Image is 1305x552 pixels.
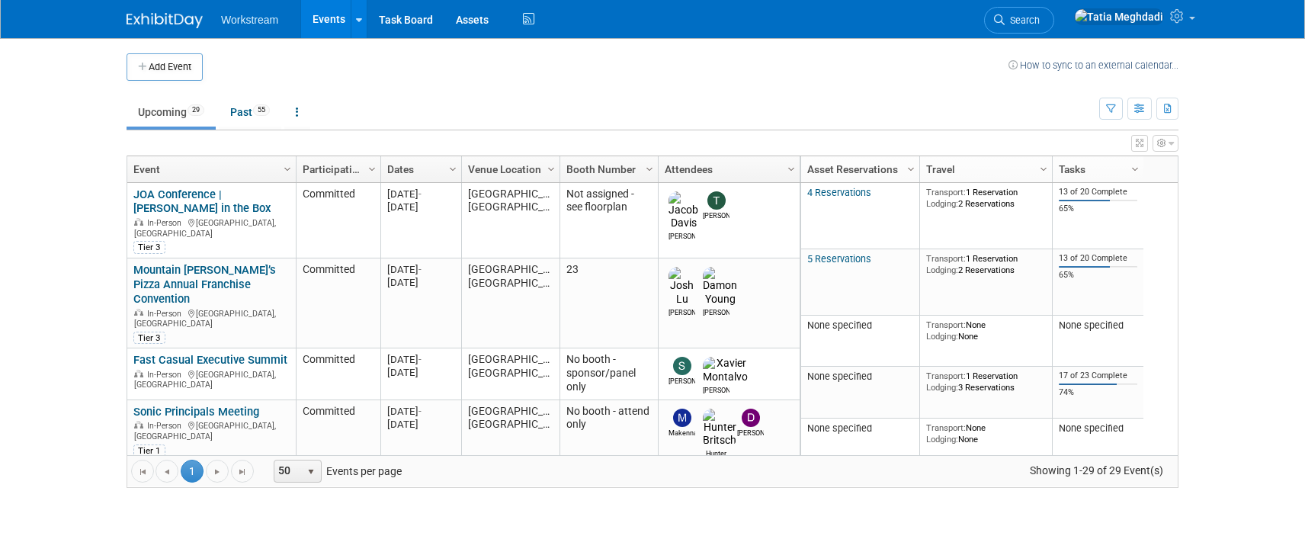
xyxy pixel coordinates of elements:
div: [GEOGRAPHIC_DATA], [GEOGRAPHIC_DATA] [133,216,289,239]
span: Search [1005,14,1040,26]
span: Column Settings [447,163,459,175]
a: Column Settings [445,156,462,179]
span: - [418,188,422,200]
td: [GEOGRAPHIC_DATA], [GEOGRAPHIC_DATA] [461,183,560,258]
div: 74% [1059,387,1138,398]
div: [DATE] [387,188,454,201]
span: Workstream [221,14,278,26]
img: Tanner Michaelis [707,191,726,210]
span: - [418,406,422,417]
span: Go to the first page [136,466,149,478]
span: Go to the previous page [161,466,173,478]
a: Column Settings [1127,156,1144,179]
span: Column Settings [905,163,917,175]
td: Committed [296,183,380,258]
div: Xavier Montalvo [703,384,729,396]
img: Damon Young [703,267,737,306]
a: Past55 [219,98,281,127]
div: Sarah Chan [669,375,695,387]
img: Xavier Montalvo [703,357,748,384]
div: 1 Reservation 2 Reservations [926,187,1047,209]
div: Tanner Michaelis [703,210,729,221]
div: 1 Reservation 3 Reservations [926,371,1047,393]
div: Jacob Davis [669,230,695,242]
span: Go to the next page [211,466,223,478]
span: None specified [807,319,872,331]
span: Column Settings [281,163,293,175]
img: Makenna Clark [673,409,691,427]
div: Damon Young [703,306,729,318]
span: Column Settings [366,163,378,175]
div: [GEOGRAPHIC_DATA], [GEOGRAPHIC_DATA] [133,419,289,441]
a: Sonic Principals Meeting [133,405,259,419]
span: 55 [253,104,270,116]
a: Booth Number [566,156,648,182]
a: Participation [303,156,370,182]
img: Josh Lu [669,267,695,306]
a: How to sync to an external calendar... [1008,59,1178,71]
div: [DATE] [387,418,454,431]
div: Josh Lu [669,306,695,318]
div: None None [926,319,1047,342]
span: In-Person [147,218,186,228]
span: Events per page [255,460,417,483]
div: None specified [1059,319,1138,332]
span: 50 [274,461,300,482]
a: Search [984,7,1054,34]
div: 13 of 20 Complete [1059,187,1138,197]
a: Column Settings [642,156,659,179]
button: Add Event [127,53,203,81]
span: In-Person [147,309,186,319]
a: 5 Reservations [807,253,871,265]
a: Go to the next page [206,460,229,483]
img: In-Person Event [134,370,143,377]
span: Lodging: [926,434,958,444]
td: Committed [296,400,380,464]
td: 23 [560,258,658,348]
a: Fast Casual Executive Summit [133,353,287,367]
span: None specified [807,371,872,382]
div: 1 Reservation 2 Reservations [926,253,1047,275]
span: Column Settings [1037,163,1050,175]
img: ExhibitDay [127,13,203,28]
div: Dwight Smith [737,427,764,438]
span: Column Settings [643,163,656,175]
td: Committed [296,258,380,348]
span: Showing 1-29 of 29 Event(s) [1016,460,1178,481]
a: Tasks [1059,156,1133,182]
td: Not assigned - see floorplan [560,183,658,258]
div: 65% [1059,270,1138,281]
td: [GEOGRAPHIC_DATA], [GEOGRAPHIC_DATA] [461,348,560,400]
span: 1 [181,460,204,483]
span: Transport: [926,319,966,330]
span: Transport: [926,422,966,433]
a: Column Settings [903,156,920,179]
a: Mountain [PERSON_NAME]’s Pizza Annual Franchise Convention [133,263,276,306]
div: 17 of 23 Complete [1059,371,1138,381]
a: Column Settings [364,156,381,179]
div: [DATE] [387,405,454,418]
span: - [418,354,422,365]
div: Makenna Clark [669,427,695,438]
a: Event [133,156,286,182]
div: Tier 3 [133,332,165,344]
span: Lodging: [926,331,958,342]
td: No booth - attend only [560,400,658,464]
span: Column Settings [1129,163,1141,175]
div: [DATE] [387,201,454,213]
div: 65% [1059,204,1138,214]
td: Committed [296,348,380,400]
span: Transport: [926,371,966,381]
span: Column Settings [545,163,557,175]
div: [DATE] [387,353,454,366]
img: Sarah Chan [673,357,691,375]
div: None None [926,422,1047,444]
span: - [418,264,422,275]
span: 29 [188,104,204,116]
span: Transport: [926,187,966,197]
div: [DATE] [387,366,454,379]
span: In-Person [147,421,186,431]
td: [GEOGRAPHIC_DATA], [GEOGRAPHIC_DATA] [461,400,560,464]
a: Attendees [665,156,790,182]
span: Column Settings [785,163,797,175]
